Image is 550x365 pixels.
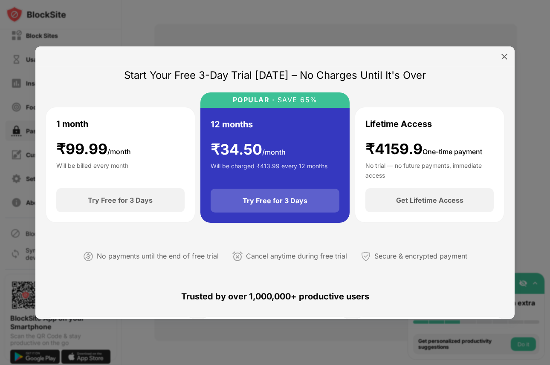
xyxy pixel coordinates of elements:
span: One-time payment [423,147,482,156]
div: Secure & encrypted payment [374,250,467,262]
div: Get Lifetime Access [396,196,463,204]
div: Will be billed every month [56,161,128,178]
img: secured-payment [361,251,371,262]
div: 1 month [56,118,88,130]
div: ₹4159.9 [365,141,482,158]
div: Try Free for 3 Days [88,196,153,204]
div: Lifetime Access [365,118,432,130]
div: Try Free for 3 Days [243,196,307,205]
div: Trusted by over 1,000,000+ productive users [46,276,504,317]
div: ₹ 34.50 [211,141,286,158]
div: Will be charged ₹413.99 every 12 months [211,161,327,178]
div: SAVE 65% [275,96,318,104]
div: Cancel anytime during free trial [246,250,347,262]
div: POPULAR · [233,96,275,104]
div: 12 months [211,118,253,131]
div: No payments until the end of free trial [97,250,219,262]
span: /month [262,148,286,156]
img: cancel-anytime [232,251,243,262]
div: Start Your Free 3-Day Trial [DATE] – No Charges Until It's Over [124,69,426,82]
div: ₹ 99.99 [56,141,131,158]
span: /month [107,147,131,156]
div: No trial — no future payments, immediate access [365,161,494,178]
img: not-paying [83,251,93,262]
